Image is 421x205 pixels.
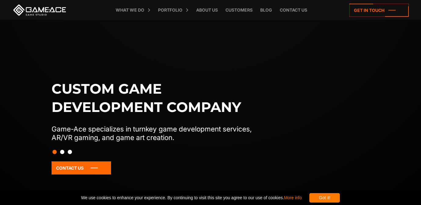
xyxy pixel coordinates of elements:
a: More info [284,195,302,200]
a: Get in touch [349,4,409,17]
button: Slide 2 [60,147,64,157]
p: Game-Ace specializes in turnkey game development services, AR/VR gaming, and game art creation. [52,125,264,142]
div: Got it! [309,193,340,203]
a: Contact Us [52,161,111,174]
h1: Custom game development company [52,80,264,116]
span: We use cookies to enhance your experience. By continuing to visit this site you agree to our use ... [81,193,302,203]
button: Slide 1 [52,147,57,157]
button: Slide 3 [68,147,72,157]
